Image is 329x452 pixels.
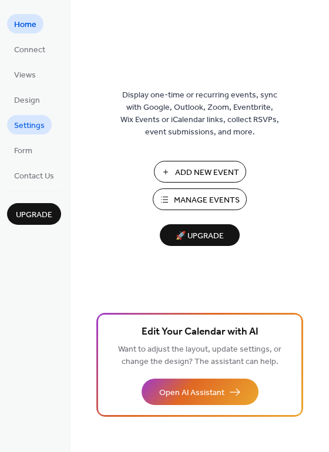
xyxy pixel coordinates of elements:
span: Settings [14,120,45,132]
span: Upgrade [16,209,52,221]
a: Connect [7,39,52,59]
a: Form [7,140,39,160]
a: Design [7,90,47,109]
span: Contact Us [14,170,54,183]
span: Home [14,19,36,31]
button: Upgrade [7,203,61,225]
span: Views [14,69,36,82]
span: Want to adjust the layout, update settings, or change the design? The assistant can help. [118,342,281,370]
a: Views [7,65,43,84]
span: Add New Event [175,167,239,179]
span: Connect [14,44,45,56]
span: Manage Events [174,194,240,207]
a: Settings [7,115,52,134]
a: Home [7,14,43,33]
span: 🚀 Upgrade [167,228,233,244]
button: 🚀 Upgrade [160,224,240,246]
span: Design [14,95,40,107]
span: Form [14,145,32,157]
span: Edit Your Calendar with AI [142,324,258,340]
button: Manage Events [153,188,247,210]
a: Contact Us [7,166,61,185]
button: Open AI Assistant [142,379,258,405]
span: Open AI Assistant [159,387,224,399]
button: Add New Event [154,161,246,183]
span: Display one-time or recurring events, sync with Google, Outlook, Zoom, Eventbrite, Wix Events or ... [120,89,279,139]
